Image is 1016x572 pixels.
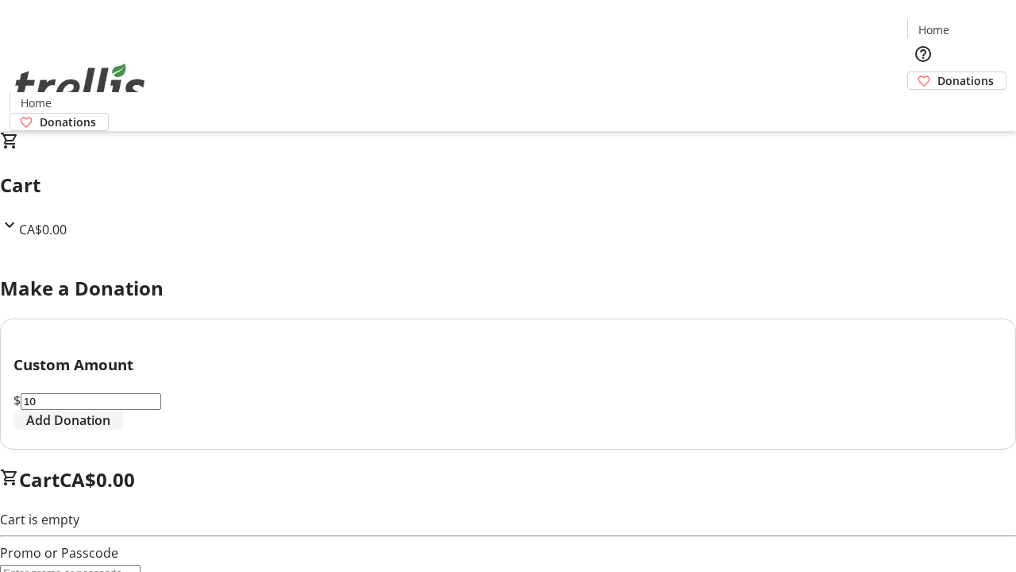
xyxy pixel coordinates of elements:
[907,38,939,70] button: Help
[918,21,949,38] span: Home
[60,466,135,493] span: CA$0.00
[19,221,67,238] span: CA$0.00
[10,46,151,126] img: Orient E2E Organization J4J3ysvf7O's Logo
[26,411,110,430] span: Add Donation
[937,72,994,89] span: Donations
[21,95,52,111] span: Home
[13,354,1003,376] h3: Custom Amount
[908,21,959,38] a: Home
[21,393,161,410] input: Donation Amount
[40,114,96,130] span: Donations
[907,90,939,122] button: Cart
[10,95,61,111] a: Home
[13,392,21,409] span: $
[907,71,1006,90] a: Donations
[13,411,123,430] button: Add Donation
[10,113,109,131] a: Donations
